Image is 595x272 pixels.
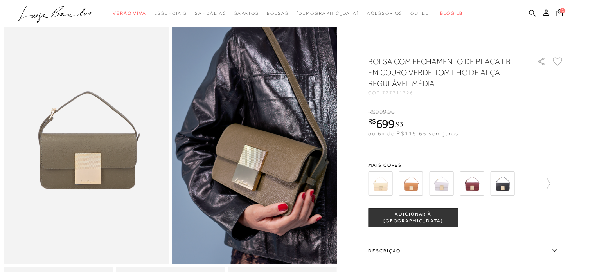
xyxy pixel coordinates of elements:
img: BOLSA COM FECHAMENTO DE PLACA LB EM COURO PRETO DE ALÇA REGULÁVEL MÉDIA [490,171,514,196]
span: Verão Viva [113,11,146,16]
span: ou 6x de R$116,65 sem juros [368,130,458,137]
a: noSubCategoriesText [296,6,359,21]
i: , [386,108,395,115]
a: categoryNavScreenReaderText [113,6,146,21]
div: CÓD: [368,90,525,95]
img: image [4,16,169,264]
span: [DEMOGRAPHIC_DATA] [296,11,359,16]
i: R$ [368,108,376,115]
span: Sandálias [195,11,226,16]
h1: BOLSA COM FECHAMENTO DE PLACA LB EM COURO VERDE TOMILHO DE ALÇA REGULÁVEL MÉDIA [368,56,515,89]
span: 90 [388,108,395,115]
button: 1 [554,9,565,19]
span: 777711726 [382,90,413,95]
span: 1 [560,8,565,13]
i: R$ [368,118,376,125]
img: BOLSA COM FECHAMENTO DE PLACA LB EM COURO MARSALA DE ALÇA REGULÁVEL MÉDIA [460,171,484,196]
span: ADICIONAR À [GEOGRAPHIC_DATA] [369,211,458,225]
span: Outlet [410,11,432,16]
span: Essenciais [154,11,187,16]
button: ADICIONAR À [GEOGRAPHIC_DATA] [368,208,458,227]
span: 699 [376,117,394,131]
span: 999 [376,108,386,115]
a: categoryNavScreenReaderText [410,6,432,21]
img: BOLSA COM FECHAMENTO DE PLACA LB EM COURO CINZA ESTANHO DE ALÇA REGULÁVEL MÉDIA [429,171,453,196]
img: BOLSA COM FECHAMENTO DE PLACA LB EM COURO CARAMELO DE ALÇA REGULÁVEL MÉDIA [399,171,423,196]
span: Bolsas [267,11,289,16]
a: categoryNavScreenReaderText [154,6,187,21]
i: , [394,121,403,128]
img: image [172,16,337,264]
span: 93 [396,120,403,128]
span: Acessórios [367,11,403,16]
img: BOLSA COM FECHAMENTO DE PLACA LB EM COURO BEGE NATA DE ALÇA REGULÁVEL MÉDIA [368,171,392,196]
a: categoryNavScreenReaderText [195,6,226,21]
a: categoryNavScreenReaderText [267,6,289,21]
span: BLOG LB [440,11,463,16]
a: BLOG LB [440,6,463,21]
span: Sapatos [234,11,259,16]
label: Descrição [368,240,564,262]
a: categoryNavScreenReaderText [234,6,259,21]
a: categoryNavScreenReaderText [367,6,403,21]
span: Mais cores [368,163,564,168]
